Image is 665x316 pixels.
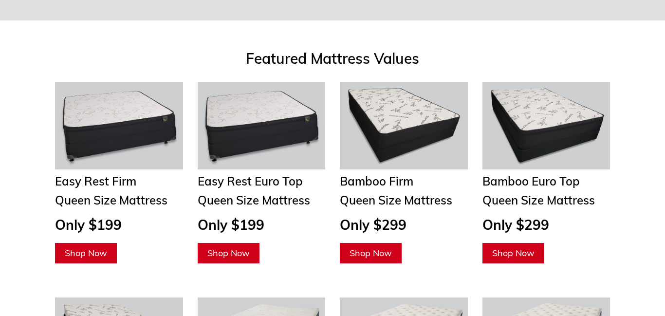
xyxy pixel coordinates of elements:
span: Queen Size Mattress [340,193,452,207]
img: Adjustable Bases Starting at $379 [482,82,610,169]
span: Easy Rest Firm [55,174,136,188]
img: Twin Mattresses From $69 to $169 [55,82,183,169]
a: Shop Now [340,243,402,263]
img: Twin Mattresses From $69 to $169 [198,82,326,169]
img: Queen Mattresses From $449 to $949 [340,82,468,169]
span: Queen Size Mattress [482,193,595,207]
span: Bamboo Firm [340,174,413,188]
a: Shop Now [482,243,544,263]
span: Only $199 [198,216,264,233]
span: Only $199 [55,216,122,233]
span: Shop Now [65,247,107,259]
span: Shop Now [207,247,250,259]
span: Queen Size Mattress [198,193,310,207]
span: Queen Size Mattress [55,193,167,207]
span: Bamboo Euro Top [482,174,580,188]
span: Shop Now [492,247,535,259]
span: Only $299 [340,216,406,233]
a: Shop Now [55,243,117,263]
span: Shop Now [350,247,392,259]
span: Featured Mattress Values [246,49,419,68]
span: Only $299 [482,216,549,233]
a: Shop Now [198,243,259,263]
span: Easy Rest Euro Top [198,174,303,188]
